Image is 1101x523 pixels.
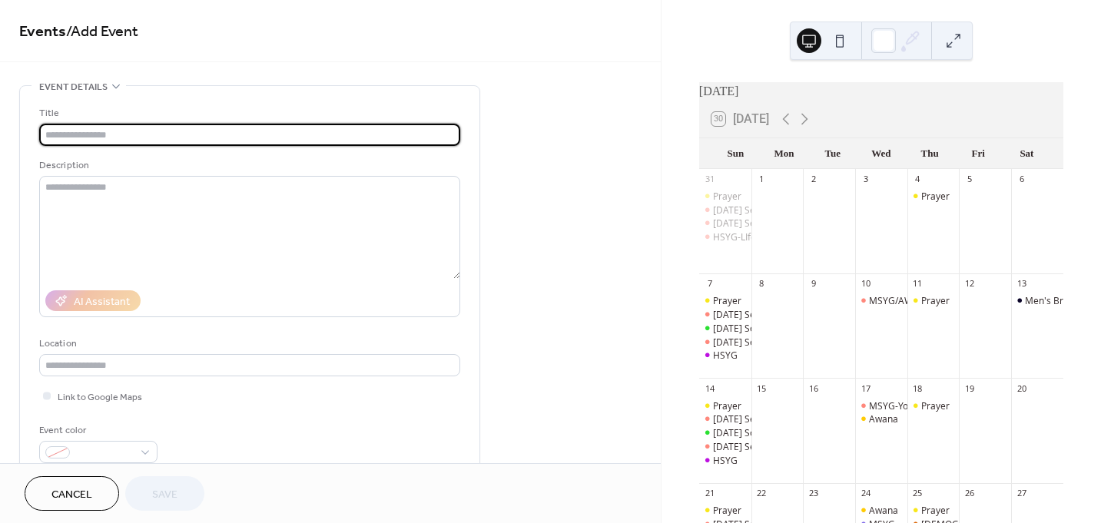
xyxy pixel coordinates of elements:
div: Title [39,105,457,121]
div: Prayer [699,190,751,203]
div: MSYG-Youth Night [855,399,907,412]
button: Cancel [25,476,119,511]
div: HSYG-LIfeLight [713,230,777,243]
div: Prayer [713,399,741,412]
div: Awana [855,412,907,425]
div: 10 [860,278,871,290]
div: Fri [954,138,1003,169]
div: 3 [860,174,871,185]
div: [DATE] Service [713,308,776,321]
div: Sunday School [699,322,751,335]
div: 23 [808,488,819,499]
div: 5 [963,174,975,185]
div: Thu [905,138,953,169]
div: 27 [1016,488,1027,499]
div: 22 [756,488,768,499]
div: Tue [808,138,857,169]
div: 16 [808,382,819,394]
div: Event color [39,422,154,439]
div: 26 [963,488,975,499]
div: [DATE] Service [713,217,776,230]
div: 2 [808,174,819,185]
div: 4 [912,174,924,185]
div: Sunday Service [699,412,751,425]
div: Sunday Service [699,440,751,453]
div: HSYG [699,349,751,362]
div: Prayer [699,504,751,517]
div: Sunday Service [699,204,751,217]
div: Prayer [713,294,741,307]
div: Sunday Service [699,308,751,321]
div: 19 [963,382,975,394]
div: [DATE] Service [713,336,776,349]
div: 18 [912,382,924,394]
div: Location [39,336,457,352]
a: Events [19,17,66,47]
div: [DATE] [699,82,1063,101]
div: HSYG [713,454,738,467]
div: [DATE] Service [713,204,776,217]
div: HSYG [699,454,751,467]
div: Wed [857,138,905,169]
div: Prayer [907,399,960,412]
div: Men's Breakfast [1025,294,1095,307]
div: [DATE] Service [713,440,776,453]
div: 31 [704,174,715,185]
div: 14 [704,382,715,394]
div: 11 [912,278,924,290]
div: 17 [860,382,871,394]
div: 9 [808,278,819,290]
div: Prayer [921,504,950,517]
div: Prayer [713,504,741,517]
div: Sun [711,138,760,169]
span: Event details [39,79,108,95]
span: Cancel [51,487,92,503]
div: Sunday Service [699,336,751,349]
div: Prayer [713,190,741,203]
div: 20 [1016,382,1027,394]
div: Sunday Service [699,217,751,230]
div: Awana [869,504,898,517]
div: Mon [760,138,808,169]
div: 15 [756,382,768,394]
div: Sunday School [699,426,751,439]
div: 6 [1016,174,1027,185]
div: 25 [912,488,924,499]
div: Sat [1003,138,1051,169]
div: MSYG-Youth Night [869,399,947,412]
div: Prayer [907,190,960,203]
div: 24 [860,488,871,499]
div: MSYG/AWANA Open House [855,294,907,307]
div: Description [39,157,457,174]
div: [DATE] School [713,322,773,335]
div: [DATE] School [713,426,773,439]
div: 8 [756,278,768,290]
span: / Add Event [66,17,138,47]
div: Prayer [921,190,950,203]
div: Prayer [699,399,751,412]
div: Prayer [699,294,751,307]
div: [DATE] Service [713,412,776,425]
span: Link to Google Maps [58,389,142,405]
div: Prayer [907,504,960,517]
div: MSYG/AWANA Open House [869,294,987,307]
div: HSYG-LIfeLight [699,230,751,243]
div: HSYG [713,349,738,362]
div: 1 [756,174,768,185]
div: Awana [869,412,898,425]
div: 7 [704,278,715,290]
div: 13 [1016,278,1027,290]
div: Men's Breakfast [1011,294,1063,307]
div: 21 [704,488,715,499]
div: Prayer [921,294,950,307]
div: Prayer [921,399,950,412]
div: 12 [963,278,975,290]
div: Awana [855,504,907,517]
div: Prayer [907,294,960,307]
